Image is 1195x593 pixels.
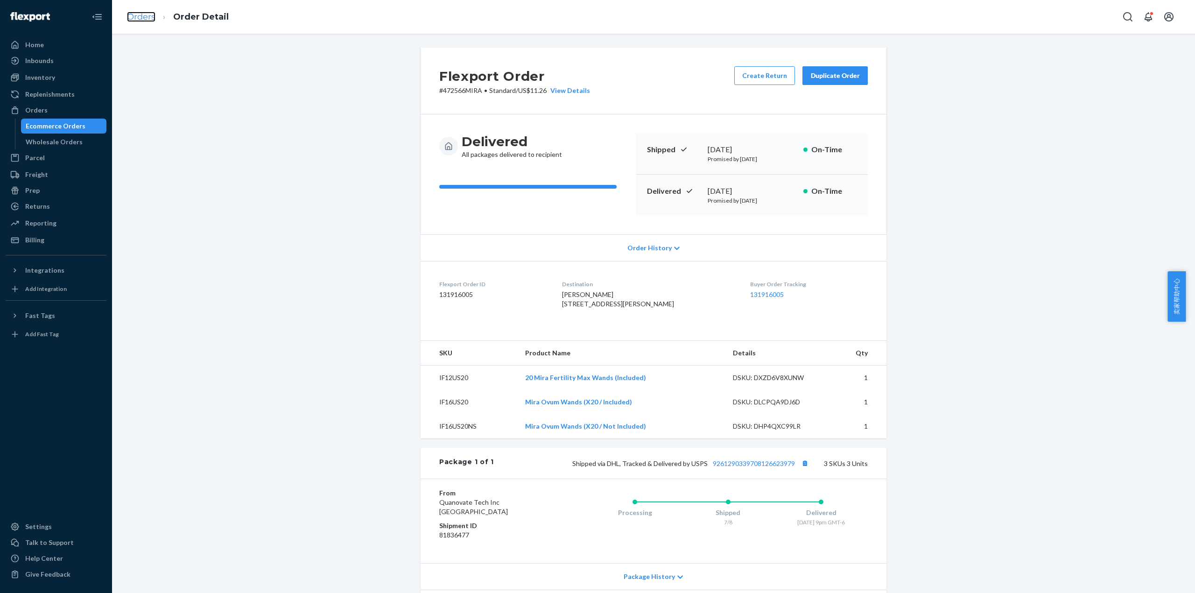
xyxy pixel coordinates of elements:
[421,341,518,366] th: SKU
[6,327,106,342] a: Add Fast Tag
[25,153,45,162] div: Parcel
[733,422,821,431] div: DSKU: DHP4QXC99LR
[494,457,868,469] div: 3 SKUs 3 Units
[26,121,85,131] div: Ecommerce Orders
[6,167,106,182] a: Freight
[25,522,52,531] div: Settings
[708,197,796,205] p: Promised by [DATE]
[708,155,796,163] p: Promised by [DATE]
[421,414,518,438] td: IF16US20NS
[439,530,551,540] dd: 81836477
[21,119,107,134] a: Ecommerce Orders
[518,341,725,366] th: Product Name
[439,521,551,530] dt: Shipment ID
[25,170,48,179] div: Freight
[6,519,106,534] a: Settings
[421,390,518,414] td: IF16US20
[25,202,50,211] div: Returns
[25,538,74,547] div: Talk to Support
[525,422,646,430] a: Mira Ovum Wands (X20 / Not Included)
[624,572,675,581] span: Package History
[462,133,562,159] div: All packages delivered to recipient
[25,73,55,82] div: Inventory
[25,40,44,49] div: Home
[750,290,784,298] a: 131916005
[10,12,50,21] img: Flexport logo
[25,235,44,245] div: Billing
[25,56,54,65] div: Inbounds
[525,374,646,381] a: 20 Mira Fertility Max Wands (Included)
[25,554,63,563] div: Help Center
[6,233,106,247] a: Billing
[828,366,886,390] td: 1
[774,518,868,526] div: [DATE] 9pm GMT-6
[6,103,106,118] a: Orders
[6,535,106,550] a: Talk to Support
[6,263,106,278] button: Integrations
[802,66,868,85] button: Duplicate Order
[26,137,83,147] div: Wholesale Orders
[713,459,795,467] a: 9261290339708126623979
[799,457,811,469] button: Copy tracking number
[547,86,590,95] button: View Details
[708,186,796,197] div: [DATE]
[6,567,106,582] button: Give Feedback
[828,390,886,414] td: 1
[734,66,795,85] button: Create Return
[750,280,868,288] dt: Buyer Order Tracking
[25,311,55,320] div: Fast Tags
[6,282,106,296] a: Add Integration
[421,366,518,390] td: IF12US20
[25,219,56,228] div: Reporting
[682,508,775,517] div: Shipped
[733,397,821,407] div: DSKU: DLCPQA9DJ6D
[6,199,106,214] a: Returns
[439,498,508,515] span: Quanovate Tech Inc [GEOGRAPHIC_DATA]
[708,144,796,155] div: [DATE]
[682,518,775,526] div: 7/8
[25,285,67,293] div: Add Integration
[6,216,106,231] a: Reporting
[439,457,494,469] div: Package 1 of 1
[733,373,821,382] div: DSKU: DXZD6V8XUNW
[1139,7,1158,26] button: Open notifications
[588,508,682,517] div: Processing
[562,290,674,308] span: [PERSON_NAME] [STREET_ADDRESS][PERSON_NAME]
[6,183,106,198] a: Prep
[489,86,516,94] span: Standard
[439,86,590,95] p: # 472566MIRA / US$11.26
[774,508,868,517] div: Delivered
[572,459,811,467] span: Shipped via DHL, Tracked & Delivered by USPS
[25,90,75,99] div: Replenishments
[811,144,857,155] p: On-Time
[484,86,487,94] span: •
[25,570,70,579] div: Give Feedback
[25,266,64,275] div: Integrations
[25,106,48,115] div: Orders
[647,144,700,155] p: Shipped
[6,37,106,52] a: Home
[811,186,857,197] p: On-Time
[828,341,886,366] th: Qty
[6,70,106,85] a: Inventory
[647,186,700,197] p: Delivered
[6,53,106,68] a: Inbounds
[1167,271,1186,322] button: 卖家帮助中心
[627,243,672,253] span: Order History
[6,87,106,102] a: Replenishments
[439,66,590,86] h2: Flexport Order
[25,330,59,338] div: Add Fast Tag
[6,551,106,566] a: Help Center
[562,280,736,288] dt: Destination
[462,133,562,150] h3: Delivered
[1160,7,1178,26] button: Open account menu
[6,150,106,165] a: Parcel
[439,290,547,299] dd: 131916005
[21,134,107,149] a: Wholesale Orders
[725,341,828,366] th: Details
[1118,7,1137,26] button: Open Search Box
[127,12,155,22] a: Orders
[439,488,551,498] dt: From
